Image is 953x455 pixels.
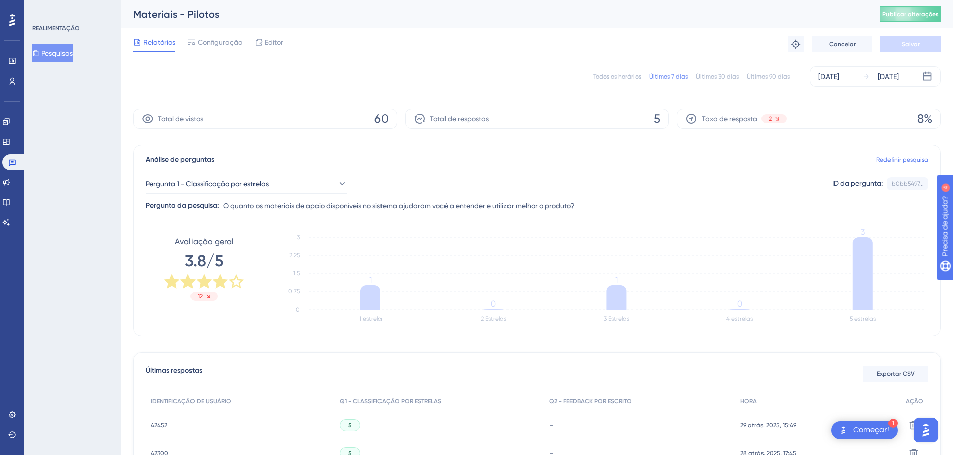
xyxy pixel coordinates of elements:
button: Pergunta 1 - Classificação por estrelas [146,174,347,194]
tspan: 3 [861,227,865,237]
button: Publicar alterações [880,6,941,22]
span: Cancelar [829,40,856,48]
span: 5 [654,111,660,127]
text: 4 estrelas [726,315,753,322]
div: 4 [91,5,94,13]
span: 12 [198,292,203,300]
div: Últimos 7 dias [649,72,688,81]
span: Análise de perguntas [146,154,214,166]
span: Configuração [198,36,242,48]
span: Total de vistos [158,113,203,125]
span: Relatórios [143,36,175,48]
div: 1 [888,419,898,428]
span: HORA [740,397,757,405]
span: Q1 - CLASSIFICAÇÃO POR ESTRELAS [340,397,441,405]
span: 2 [769,115,772,123]
span: O quanto os materiais de apoio disponíveis no sistema ajudaram você a entender e utilizar melhor ... [223,200,575,212]
span: 5 [348,421,352,429]
tspan: 1.5 [293,270,300,277]
tspan: 0 [737,299,742,309]
span: 3.8/5 [185,250,223,272]
text: 3 Estrelas [604,315,629,322]
tspan: 1 [369,275,372,285]
div: Começar! [853,425,890,436]
span: 60 [374,111,389,127]
span: Últimas respostas [146,365,202,383]
span: 8% [917,111,932,127]
div: Pergunta da pesquisa: [146,200,219,212]
button: Cancelar [812,36,872,52]
span: Q2 - FEEDBACK POR ESCRITO [549,397,632,405]
span: 29 atrás. 2025, 15:49 [740,421,796,429]
tspan: 2.25 [289,252,300,259]
span: 42452 [151,421,167,429]
button: Pesquisas [32,44,73,62]
button: Exportar CSV [863,366,928,382]
div: REALIMENTAÇÃO [32,24,80,32]
a: Redefinir pesquisa [876,156,928,164]
span: Salvar [902,40,920,48]
span: Taxa de resposta [702,113,757,125]
div: b0bb5497... [892,180,924,188]
tspan: 3 [297,234,300,241]
img: texto alternativo de imagem do iniciador [837,424,849,436]
span: Avaliação geral [175,236,234,248]
button: Salvar [880,36,941,52]
span: Exportar CSV [877,370,915,378]
text: 2 Estrelas [481,315,506,322]
div: [DATE] [878,70,899,83]
span: IDENTIFICAÇÃO DE USUÁRIO [151,397,231,405]
tspan: 1 [615,275,618,285]
div: [DATE] [818,70,839,83]
font: Pesquisas [41,47,73,59]
span: Precisa de ajuda? [24,3,84,15]
tspan: 0 [491,299,496,309]
div: Abra o Get Started! lista de verificação, módulos restantes: 1 [831,421,898,439]
span: Pergunta 1 - Classificação por estrelas [146,178,269,190]
div: ID da pergunta: [832,177,883,190]
iframe: UserGuiding AI Assistant Launcher [911,415,941,445]
div: Últimos 30 dias [696,72,739,81]
text: 1 estrela [359,315,382,322]
span: Total de respostas [430,113,489,125]
span: Editor [265,36,283,48]
text: 5 estrelas [850,315,876,322]
tspan: 0 [296,306,300,313]
span: Publicar alterações [882,10,939,18]
span: AÇÃO [906,397,923,405]
div: Todos os horários [593,72,641,81]
div: Materiais - Pilotos [133,7,855,21]
div: Últimos 90 dias [747,72,790,81]
tspan: 0.75 [288,288,300,295]
div: - [549,420,730,430]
